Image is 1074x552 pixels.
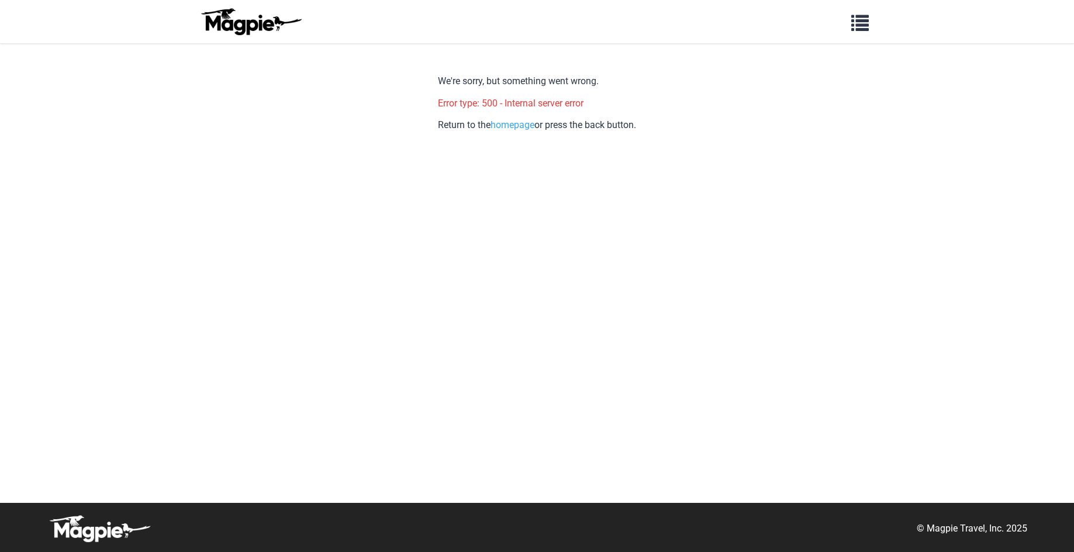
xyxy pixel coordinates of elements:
img: logo-ab69f6fb50320c5b225c76a69d11143b.png [198,8,303,36]
p: © Magpie Travel, Inc. 2025 [917,521,1027,536]
a: homepage [491,119,534,130]
p: Return to the or press the back button. [438,118,636,133]
p: Error type: 500 - Internal server error [438,96,636,111]
img: logo-white-d94fa1abed81b67a048b3d0f0ab5b955.png [47,515,152,543]
p: We're sorry, but something went wrong. [438,74,636,89]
